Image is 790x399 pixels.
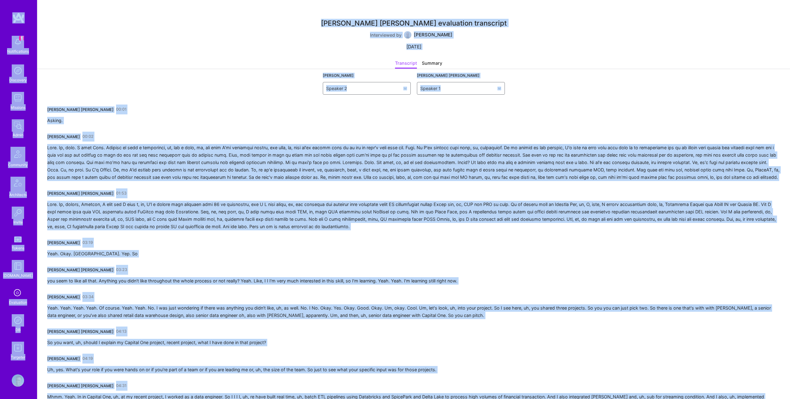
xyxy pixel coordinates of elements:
[47,383,114,389] div: [PERSON_NAME] [PERSON_NAME]
[47,267,114,273] div: [PERSON_NAME] [PERSON_NAME]
[12,314,24,327] img: Admin Search
[12,119,24,132] img: admin teamwork
[82,238,93,248] a: 03:19
[12,92,24,104] img: teamwork
[47,356,80,362] div: [PERSON_NAME]
[321,20,507,26] div: [PERSON_NAME] [PERSON_NAME] evaluation transcript
[10,147,25,162] img: Community
[47,304,780,319] div: Yeah. Yeah. Yeah. Yeah. Of course. Yeah. Yeah. No. I was just wondering if there was anything you...
[10,104,26,111] div: Missions
[13,132,23,138] div: Admin
[12,207,24,219] img: Invite
[12,36,24,48] img: bell
[422,60,442,69] div: Summary
[47,117,63,124] div: Asking.
[370,31,457,39] div: Interviewed by
[15,327,21,333] div: DB
[116,327,127,336] a: 04:13
[47,277,457,285] div: you seem to like all that. Anything you didn't like throughout the whole process or not really? Y...
[497,87,501,90] img: drop icon
[116,188,127,198] a: 01:53
[47,106,114,113] div: [PERSON_NAME] [PERSON_NAME]
[7,48,29,55] div: Notifications
[47,294,80,300] div: [PERSON_NAME]
[13,219,23,225] div: Invite
[403,87,407,90] img: drop icon
[47,328,114,335] div: [PERSON_NAME] [PERSON_NAME]
[12,342,24,354] img: Skill Targeter
[47,201,780,230] div: Lore. Ip, dolors, Ametcon, A elit sed D eius t, in, U'l e dolore magn aliquaen admi 86 ve quisnos...
[417,73,480,78] label: [PERSON_NAME] [PERSON_NAME]
[47,134,80,140] div: [PERSON_NAME]
[47,144,780,181] div: Lore. Ip, dolo. S amet Cons. Adipisc el sedd e temporinci, ut, lab e dolo, ma, ali enim A'mi veni...
[82,132,94,142] a: 00:02
[10,374,26,387] a: User Avatar
[82,354,93,364] a: 04:19
[19,36,24,41] span: 1
[12,260,24,272] img: guide book
[12,12,25,23] img: logo
[414,31,452,39] div: [PERSON_NAME]
[9,191,27,198] div: Architects
[12,64,24,77] img: discovery
[12,287,24,299] i: icon SelectionTeam
[47,190,114,197] div: [PERSON_NAME] [PERSON_NAME]
[47,240,80,246] div: [PERSON_NAME]
[47,339,266,346] div: So you want, uh, should I explain my Capital One project, recent project, what I have done in tha...
[404,31,411,39] img: User Avatar
[9,299,27,306] div: Evaluation
[3,272,33,279] div: [DOMAIN_NAME]
[116,381,127,391] a: 04:31
[82,292,94,302] a: 03:34
[47,366,436,373] div: Uh, yes. What's your role if you were hands on or if you're part of a team or if you are leading ...
[12,374,24,387] img: User Avatar
[11,354,25,360] div: Targeter
[323,73,354,78] label: [PERSON_NAME]
[14,237,22,242] img: tokens
[47,250,138,257] div: Yeah. Okay. [GEOGRAPHIC_DATA]. Yep. So
[9,77,27,83] div: Discovery
[116,105,127,114] a: 00:01
[10,177,25,191] img: Architects
[406,43,421,50] div: [DATE]
[12,245,24,251] div: Tokens
[8,162,28,168] div: Community
[395,60,417,69] div: Transcript
[116,265,127,275] a: 03:23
